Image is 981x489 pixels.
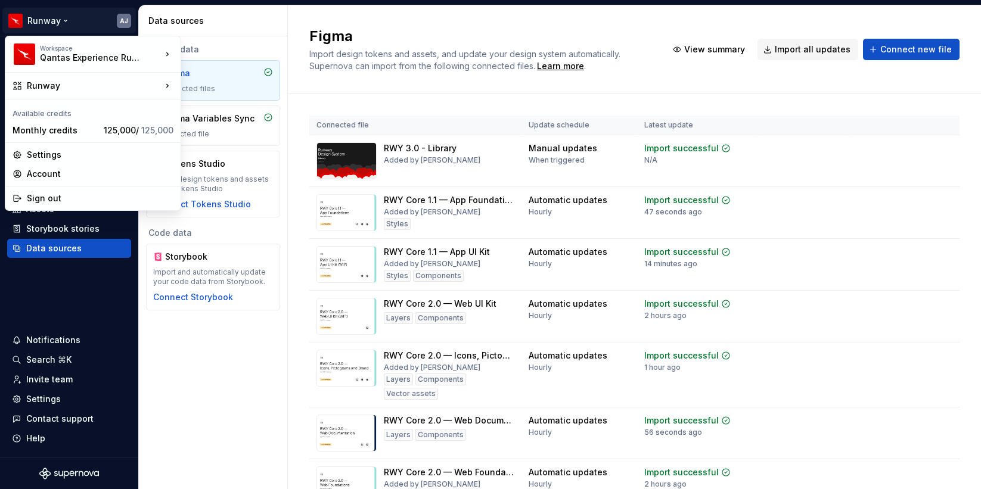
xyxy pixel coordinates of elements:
div: Available credits [8,102,178,121]
img: 6b187050-a3ed-48aa-8485-808e17fcee26.png [14,43,35,65]
span: 125,000 / [104,125,173,135]
div: Qantas Experience Runway (QXR) [40,52,141,64]
div: Workspace [40,45,162,52]
div: Settings [27,149,173,161]
span: 125,000 [141,125,173,135]
div: Account [27,168,173,180]
div: Runway [27,80,162,92]
div: Monthly credits [13,124,99,136]
div: Sign out [27,192,173,204]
